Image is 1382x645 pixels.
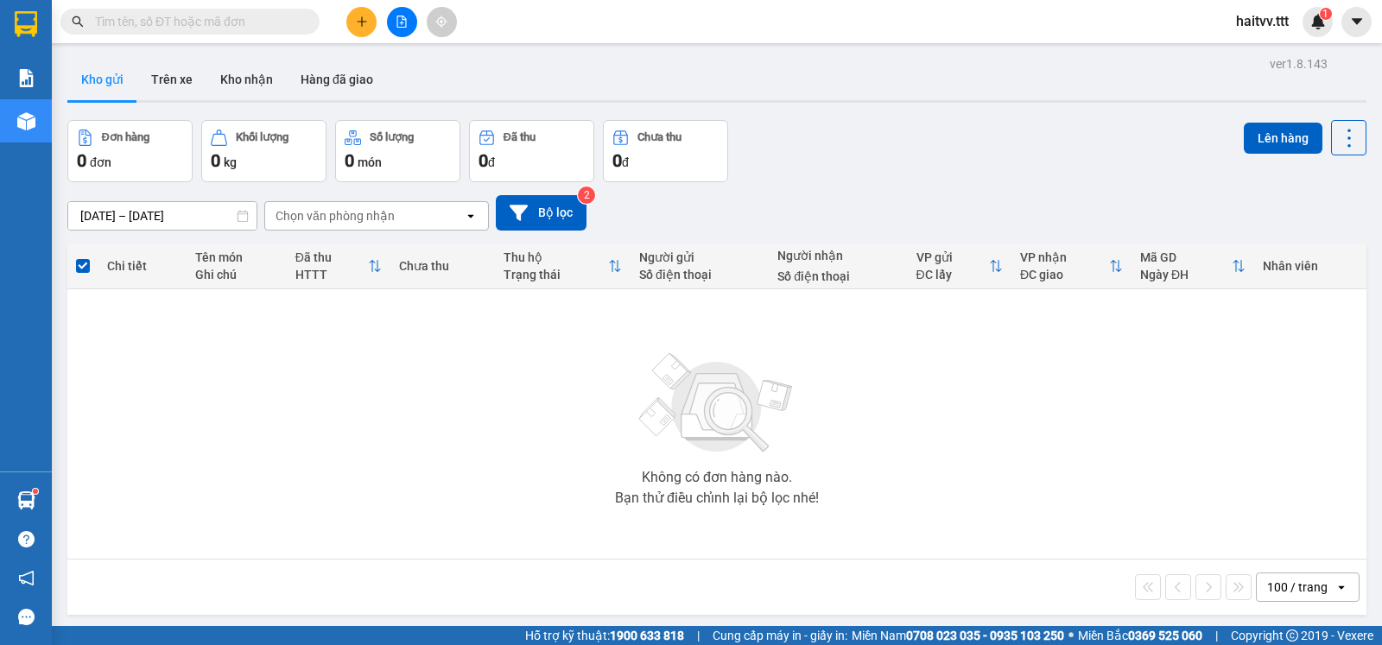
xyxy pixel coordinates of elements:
[396,16,408,28] span: file-add
[17,112,35,130] img: warehouse-icon
[358,155,382,169] span: món
[18,570,35,586] span: notification
[637,131,681,143] div: Chưa thu
[287,59,387,100] button: Hàng đã giao
[1270,54,1328,73] div: ver 1.8.143
[195,268,278,281] div: Ghi chú
[399,259,485,273] div: Chưa thu
[622,155,629,169] span: đ
[908,243,1011,289] th: Toggle SortBy
[15,11,37,37] img: logo-vxr
[90,155,111,169] span: đơn
[639,250,760,264] div: Người gửi
[916,250,989,264] div: VP gửi
[17,491,35,509] img: warehouse-icon
[1322,8,1328,20] span: 1
[370,131,414,143] div: Số lượng
[916,268,989,281] div: ĐC lấy
[777,249,898,262] div: Người nhận
[1244,123,1322,154] button: Lên hàng
[639,268,760,281] div: Số điện thoại
[102,131,149,143] div: Đơn hàng
[1132,243,1254,289] th: Toggle SortBy
[642,471,792,484] div: Không có đơn hàng nào.
[615,491,819,505] div: Bạn thử điều chỉnh lại bộ lọc nhé!
[1286,629,1298,642] span: copyright
[346,7,377,37] button: plus
[137,59,206,100] button: Trên xe
[236,131,288,143] div: Khối lượng
[33,489,38,494] sup: 1
[287,243,391,289] th: Toggle SortBy
[603,120,728,182] button: Chưa thu0đ
[713,626,847,645] span: Cung cấp máy in - giấy in:
[67,120,193,182] button: Đơn hàng0đơn
[578,187,595,204] sup: 2
[496,195,586,231] button: Bộ lọc
[1078,626,1202,645] span: Miền Bắc
[504,131,536,143] div: Đã thu
[479,150,488,171] span: 0
[72,16,84,28] span: search
[201,120,326,182] button: Khối lượng0kg
[1011,243,1132,289] th: Toggle SortBy
[356,16,368,28] span: plus
[95,12,299,31] input: Tìm tên, số ĐT hoặc mã đơn
[295,268,369,281] div: HTTT
[906,629,1064,642] strong: 0708 023 035 - 0935 103 250
[195,250,278,264] div: Tên món
[495,243,631,289] th: Toggle SortBy
[427,7,457,37] button: aim
[335,120,460,182] button: Số lượng0món
[206,59,287,100] button: Kho nhận
[17,69,35,87] img: solution-icon
[525,626,684,645] span: Hỗ trợ kỹ thuật:
[1140,268,1232,281] div: Ngày ĐH
[1020,250,1109,264] div: VP nhận
[464,209,478,223] svg: open
[387,7,417,37] button: file-add
[1140,250,1232,264] div: Mã GD
[1349,14,1365,29] span: caret-down
[631,343,803,464] img: svg+xml;base64,PHN2ZyBjbGFzcz0ibGlzdC1wbHVnX19zdmciIHhtbG5zPSJodHRwOi8vd3d3LnczLm9yZy8yMDAwL3N2Zy...
[435,16,447,28] span: aim
[67,59,137,100] button: Kho gửi
[1068,632,1074,639] span: ⚪️
[1341,7,1372,37] button: caret-down
[777,269,898,283] div: Số điện thoại
[77,150,86,171] span: 0
[276,207,395,224] div: Chọn văn phòng nhận
[18,531,35,547] span: question-circle
[1222,10,1303,32] span: haitvv.ttt
[1334,580,1348,594] svg: open
[610,629,684,642] strong: 1900 633 818
[1310,14,1326,29] img: icon-new-feature
[612,150,622,171] span: 0
[469,120,594,182] button: Đã thu0đ
[1320,8,1332,20] sup: 1
[1263,259,1358,273] div: Nhân viên
[504,268,608,281] div: Trạng thái
[1215,626,1218,645] span: |
[224,155,237,169] span: kg
[852,626,1064,645] span: Miền Nam
[345,150,354,171] span: 0
[697,626,700,645] span: |
[107,259,178,273] div: Chi tiết
[1267,579,1328,596] div: 100 / trang
[295,250,369,264] div: Đã thu
[504,250,608,264] div: Thu hộ
[68,202,257,230] input: Select a date range.
[1020,268,1109,281] div: ĐC giao
[1128,629,1202,642] strong: 0369 525 060
[211,150,220,171] span: 0
[488,155,495,169] span: đ
[18,609,35,625] span: message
